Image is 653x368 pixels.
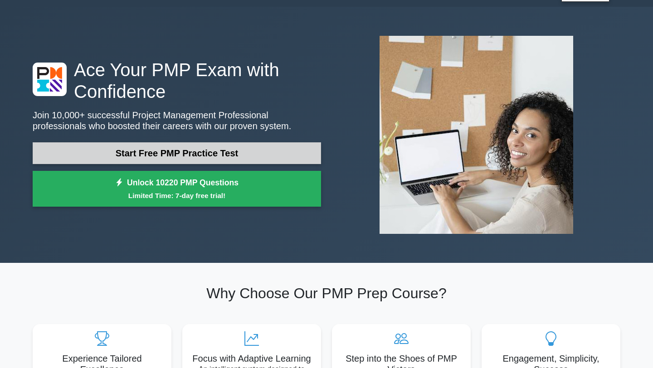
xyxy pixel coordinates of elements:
[190,353,314,364] h5: Focus with Adaptive Learning
[33,142,321,164] a: Start Free PMP Practice Test
[33,171,321,207] a: Unlock 10220 PMP QuestionsLimited Time: 7-day free trial!
[33,59,321,102] h1: Ace Your PMP Exam with Confidence
[44,190,310,201] small: Limited Time: 7-day free trial!
[33,285,620,302] h2: Why Choose Our PMP Prep Course?
[33,110,321,131] p: Join 10,000+ successful Project Management Professional professionals who boosted their careers w...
